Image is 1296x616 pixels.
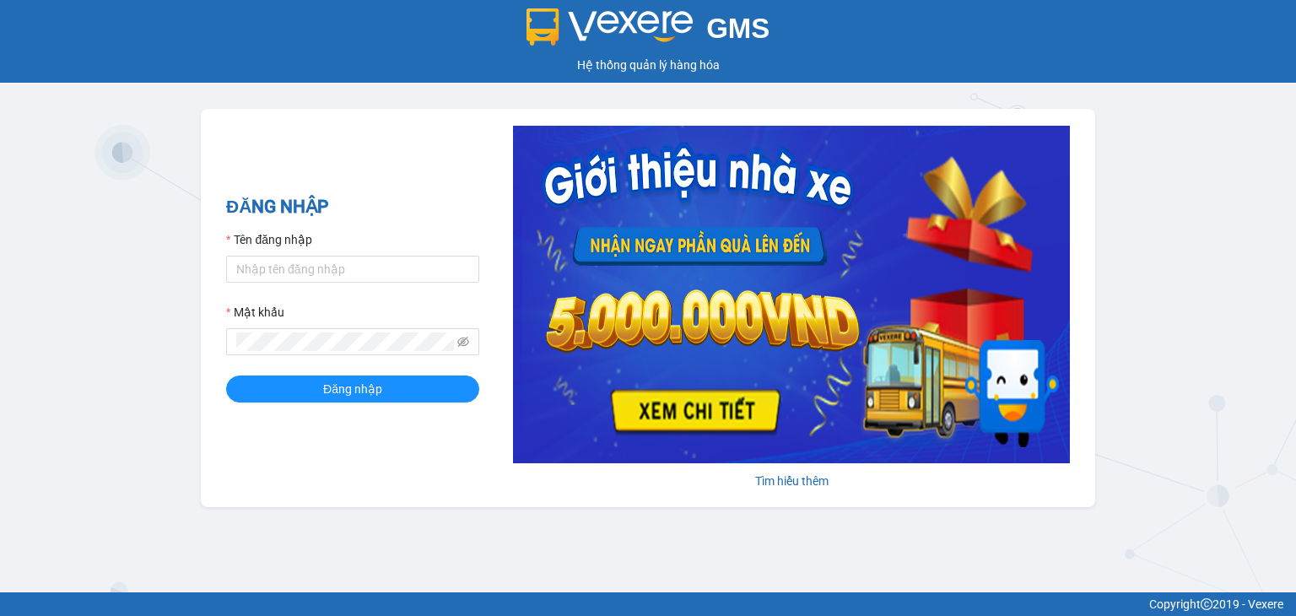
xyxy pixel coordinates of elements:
[706,13,769,44] span: GMS
[513,472,1070,490] div: Tìm hiểu thêm
[226,193,479,221] h2: ĐĂNG NHẬP
[236,332,454,351] input: Mật khẩu
[526,25,770,39] a: GMS
[226,230,312,249] label: Tên đăng nhập
[513,126,1070,463] img: banner-0
[226,303,284,322] label: Mật khẩu
[323,380,382,398] span: Đăng nhập
[226,376,479,403] button: Đăng nhập
[4,56,1292,74] div: Hệ thống quản lý hàng hóa
[1201,598,1212,610] span: copyright
[526,8,694,46] img: logo 2
[457,336,469,348] span: eye-invisible
[13,595,1283,613] div: Copyright 2019 - Vexere
[226,256,479,283] input: Tên đăng nhập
